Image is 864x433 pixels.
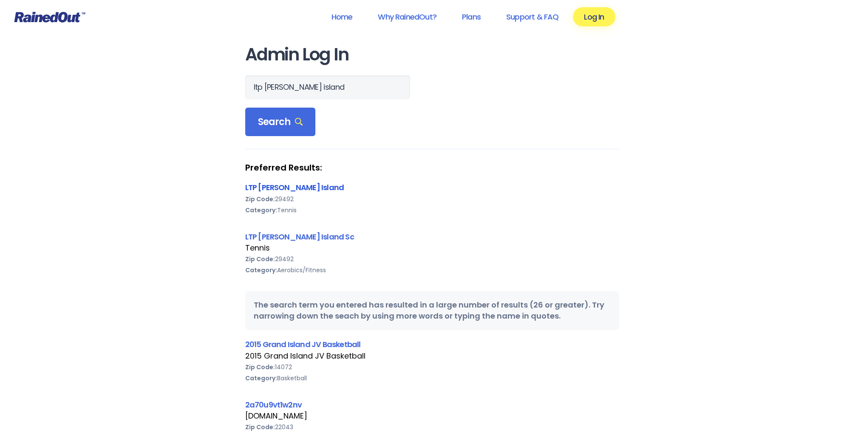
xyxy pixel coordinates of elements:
b: Zip Code: [245,195,275,203]
a: Why RainedOut? [367,7,448,26]
div: LTP [PERSON_NAME] Island [245,182,619,193]
div: 2015 Grand Island JV Basketball [245,350,619,362]
strong: Preferred Results: [245,162,619,173]
div: Tennis [245,205,619,216]
h1: Admin Log In [245,45,619,64]
a: Log In [573,7,615,26]
div: Tennis [245,242,619,254]
a: 2015 Grand Island JV Basketball [245,339,361,350]
b: Zip Code: [245,423,275,431]
a: 2a70u9vt1w2nv [245,399,302,410]
b: Category: [245,206,277,214]
a: LTP [PERSON_NAME] Island Sc [245,231,354,242]
a: Plans [451,7,492,26]
a: Home [320,7,363,26]
b: Category: [245,374,277,382]
input: Search Orgs… [245,75,410,99]
span: Search [258,116,303,128]
div: [DOMAIN_NAME] [245,410,619,422]
b: Category: [245,266,277,274]
div: 29492 [245,194,619,205]
div: 29492 [245,254,619,265]
div: LTP [PERSON_NAME] Island Sc [245,231,619,242]
div: Aerobics/Fitness [245,265,619,276]
div: The search term you entered has resulted in a large number of results (26 or greater). Try narrow... [245,291,619,330]
div: 14072 [245,362,619,373]
a: Support & FAQ [495,7,569,26]
a: LTP [PERSON_NAME] Island [245,182,344,193]
div: 2a70u9vt1w2nv [245,399,619,410]
b: Zip Code: [245,363,275,371]
div: Search [245,108,316,137]
div: Basketball [245,373,619,384]
div: 2015 Grand Island JV Basketball [245,339,619,350]
div: 22043 [245,422,619,433]
b: Zip Code: [245,255,275,263]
